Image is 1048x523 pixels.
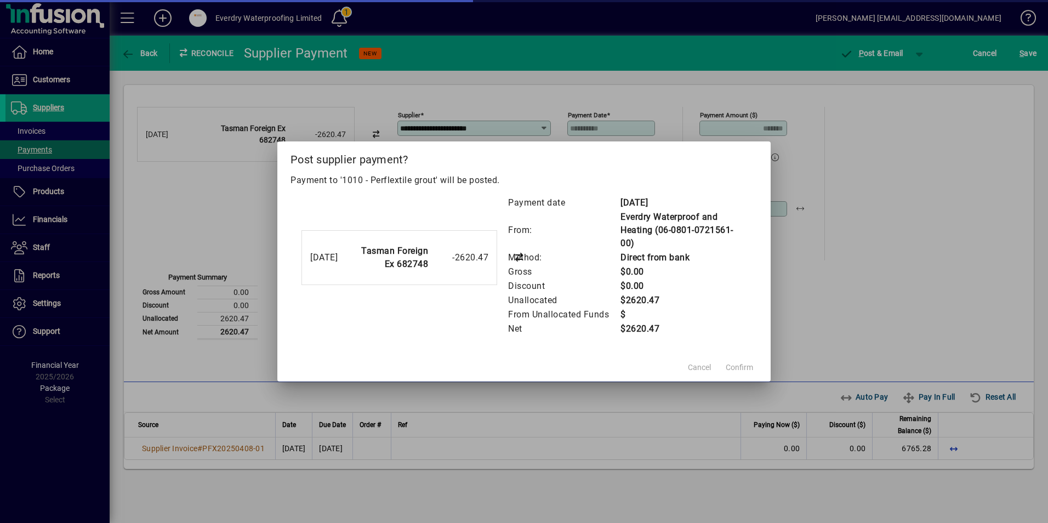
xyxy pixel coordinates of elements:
h2: Post supplier payment? [277,141,771,173]
td: Payment date [508,196,620,210]
td: Unallocated [508,293,620,308]
td: $ [620,308,747,322]
td: Net [508,322,620,336]
div: -2620.47 [434,251,488,264]
td: $0.00 [620,265,747,279]
td: $0.00 [620,279,747,293]
td: From Unallocated Funds [508,308,620,322]
div: [DATE] [310,251,341,264]
td: Discount [508,279,620,293]
strong: Tasman Foreign Ex 682748 [361,246,428,269]
td: $2620.47 [620,322,747,336]
td: Direct from bank [620,251,747,265]
td: From: [508,210,620,251]
td: Method: [508,251,620,265]
td: $2620.47 [620,293,747,308]
td: [DATE] [620,196,747,210]
td: Everdry Waterproof and Heating (06-0801-0721561-00) [620,210,747,251]
td: Gross [508,265,620,279]
p: Payment to '1010 - Perflextile grout' will be posted. [291,174,757,187]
